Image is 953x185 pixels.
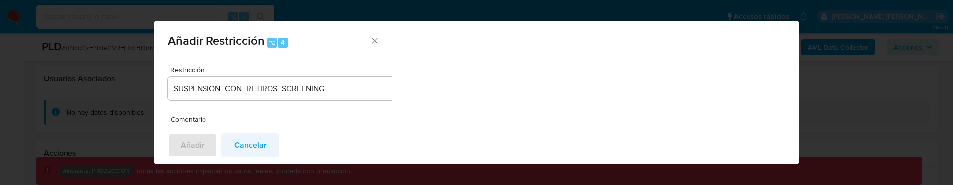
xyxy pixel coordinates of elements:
[168,77,565,100] button: Restriction
[281,38,285,47] span: 4
[370,36,379,45] button: Cerrar ventana
[171,116,568,123] span: Comentario
[174,84,549,93] span: SUSPENSION_CON_RETIROS_SCREENING
[221,133,279,157] button: Cancelar
[268,38,275,47] span: ⌥
[168,32,265,49] span: Añadir Restricción
[170,66,567,73] span: Restricción
[234,134,267,156] span: Cancelar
